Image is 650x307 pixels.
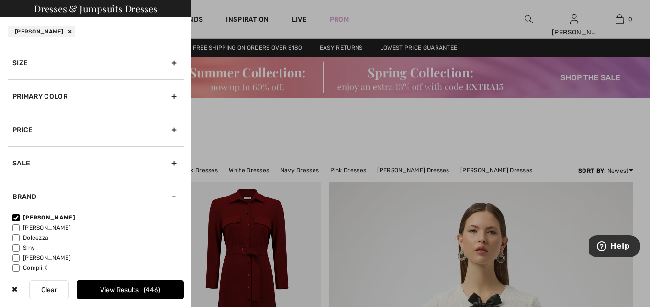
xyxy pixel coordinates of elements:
[8,280,22,299] div: ✖
[77,280,184,299] button: View Results446
[12,224,20,231] input: [PERSON_NAME]
[8,79,184,113] div: Primary Color
[144,286,160,294] span: 446
[8,180,184,213] div: Brand
[12,253,184,262] label: [PERSON_NAME]
[12,264,20,272] input: Compli K
[12,214,20,221] input: [PERSON_NAME]
[12,254,20,262] input: [PERSON_NAME]
[589,235,640,259] iframe: Opens a widget where you can find more information
[12,263,184,272] label: Compli K
[8,26,75,37] div: [PERSON_NAME]
[12,233,184,242] label: Dolcezza
[12,244,20,252] input: Slny
[8,113,184,146] div: Price
[8,46,184,79] div: Size
[12,243,184,252] label: Slny
[12,234,20,241] input: Dolcezza
[29,280,69,299] button: Clear
[12,223,184,232] label: [PERSON_NAME]
[8,146,184,180] div: Sale
[12,213,184,222] label: [PERSON_NAME]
